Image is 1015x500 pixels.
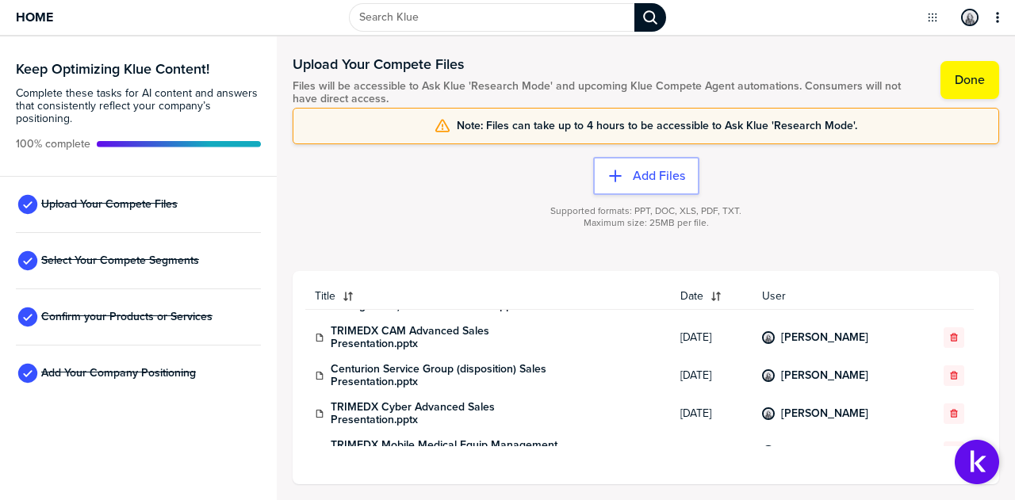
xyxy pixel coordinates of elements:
span: Select Your Compete Segments [41,254,199,267]
span: Upload Your Compete Files [41,198,178,211]
span: [DATE] [680,369,743,382]
button: Date [671,284,753,309]
span: Note: Files can take up to 4 hours to be accessible to Ask Klue 'Research Mode'. [457,120,857,132]
a: Centurion Service Group (disposition) Sales Presentation.pptx [331,363,569,388]
img: e923591084cf32c1964eb2217a78a24d-sml.png [764,333,773,342]
div: Jordan Lawson [762,407,775,420]
a: TRIMEDX Mobile Medical Equip Management Sales Presentation.pptx [331,439,569,464]
span: Supported formats: PPT, DOC, XLS, PDF, TXT. [550,205,741,217]
h3: Keep Optimizing Klue Content! [16,62,261,76]
button: Done [940,61,999,99]
input: Search Klue [349,3,634,32]
span: Files will be accessible to Ask Klue 'Research Mode' and upcoming Klue Compete Agent automations.... [293,80,925,105]
span: Active [16,138,90,151]
span: Title [315,290,335,303]
button: Add Files [593,157,699,195]
button: Open Support Center [955,440,999,484]
span: Complete these tasks for AI content and answers that consistently reflect your company’s position... [16,87,261,125]
img: e923591084cf32c1964eb2217a78a24d-sml.png [963,10,977,25]
span: Confirm your Products or Services [41,311,213,323]
div: Jordan Lawson [961,9,979,26]
button: Open Drop [925,10,940,25]
div: Jordan Lawson [762,445,775,458]
img: e923591084cf32c1964eb2217a78a24d-sml.png [764,409,773,418]
div: Jordan Lawson [762,369,775,382]
a: TRIMEDX RentalWatch (rental equipment management) Sales Presentation.pptx [331,287,569,312]
div: Jordan Lawson [762,331,775,344]
span: Date [680,290,703,303]
a: [PERSON_NAME] [781,331,868,344]
div: Search Klue [634,3,666,32]
label: Done [955,72,985,88]
img: e923591084cf32c1964eb2217a78a24d-sml.png [764,371,773,380]
button: Title [305,284,671,309]
a: TRIMEDX Cyber Advanced Sales Presentation.pptx [331,401,569,426]
span: Maximum size: 25MB per file. [584,217,709,229]
span: [DATE] [680,445,743,458]
span: User [762,290,911,303]
h1: Upload Your Compete Files [293,55,925,74]
a: TRIMEDX CAM Advanced Sales Presentation.pptx [331,325,569,350]
a: Edit Profile [959,7,980,28]
span: [DATE] [680,407,743,420]
a: [PERSON_NAME] [781,369,868,382]
a: [PERSON_NAME] [781,407,868,420]
label: Add Files [633,168,685,184]
span: Add Your Company Positioning [41,367,196,380]
span: Home [16,10,53,24]
span: [DATE] [680,331,743,344]
a: [PERSON_NAME] [781,445,868,458]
